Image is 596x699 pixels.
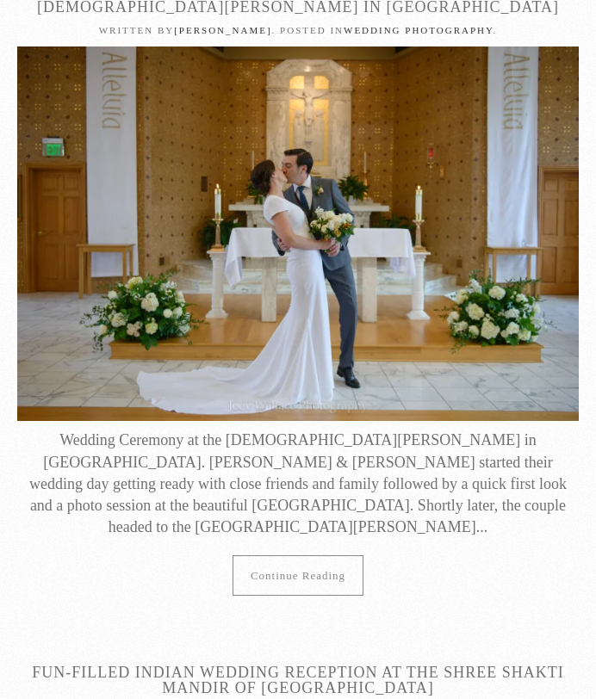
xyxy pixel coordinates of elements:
p: Written by . Posted in . [17,23,579,38]
a: Wedding Ceremony at the St. Thomas More Catholic Church in Atlanta [17,224,579,241]
div: Wedding Ceremony at the [DEMOGRAPHIC_DATA][PERSON_NAME] in [GEOGRAPHIC_DATA]. [PERSON_NAME] & [PE... [17,430,579,538]
a: Wedding Photography [344,25,494,35]
a: Fun-Filled Indian Wedding Reception At The Shree Shakti Mandir of [GEOGRAPHIC_DATA] [32,664,563,696]
img: Wedding Ceremony at the St. Thomas More Catholic Church in Atlanta [17,46,579,422]
a: Continue reading [233,555,363,596]
a: [PERSON_NAME] [174,25,271,35]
